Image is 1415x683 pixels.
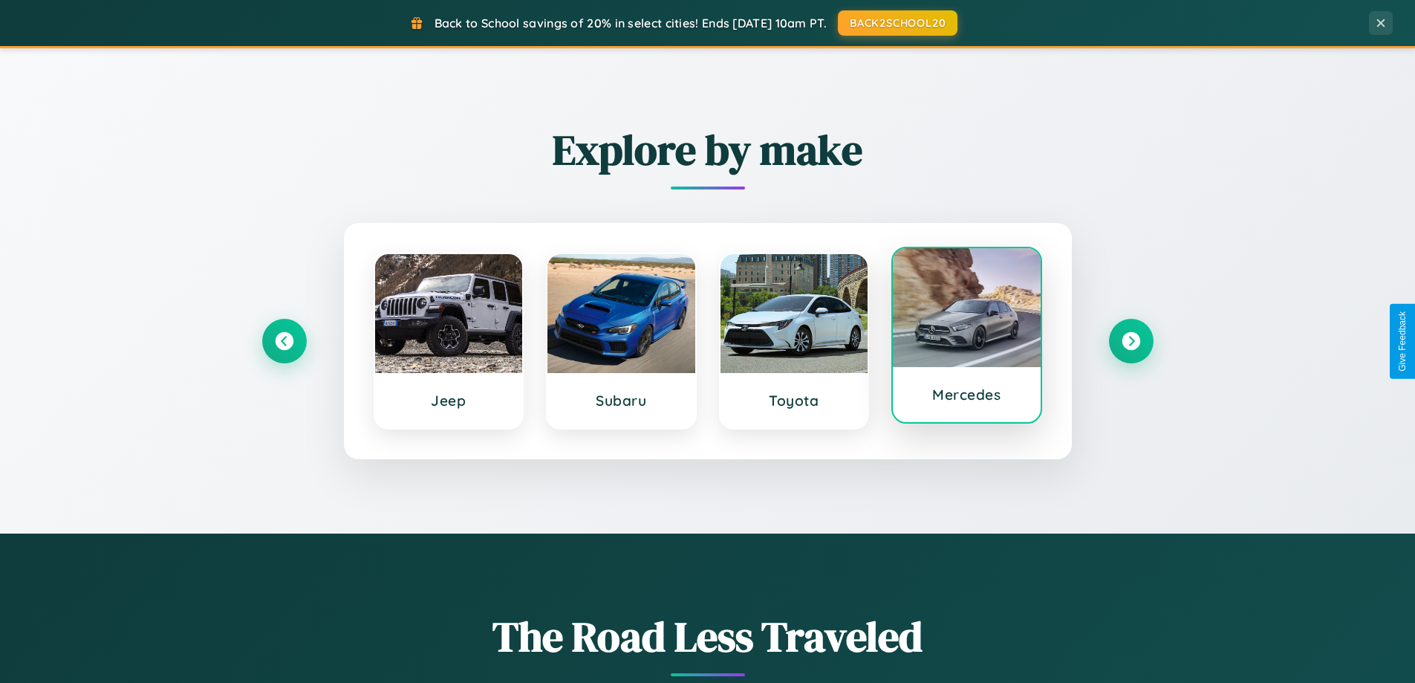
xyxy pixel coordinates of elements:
h1: The Road Less Traveled [262,608,1154,665]
div: Give Feedback [1397,311,1408,372]
h2: Explore by make [262,121,1154,178]
h3: Mercedes [908,386,1026,404]
span: Back to School savings of 20% in select cities! Ends [DATE] 10am PT. [435,16,827,30]
h3: Subaru [562,392,680,410]
button: BACK2SCHOOL20 [838,10,957,36]
h3: Toyota [735,392,853,410]
h3: Jeep [390,392,508,410]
